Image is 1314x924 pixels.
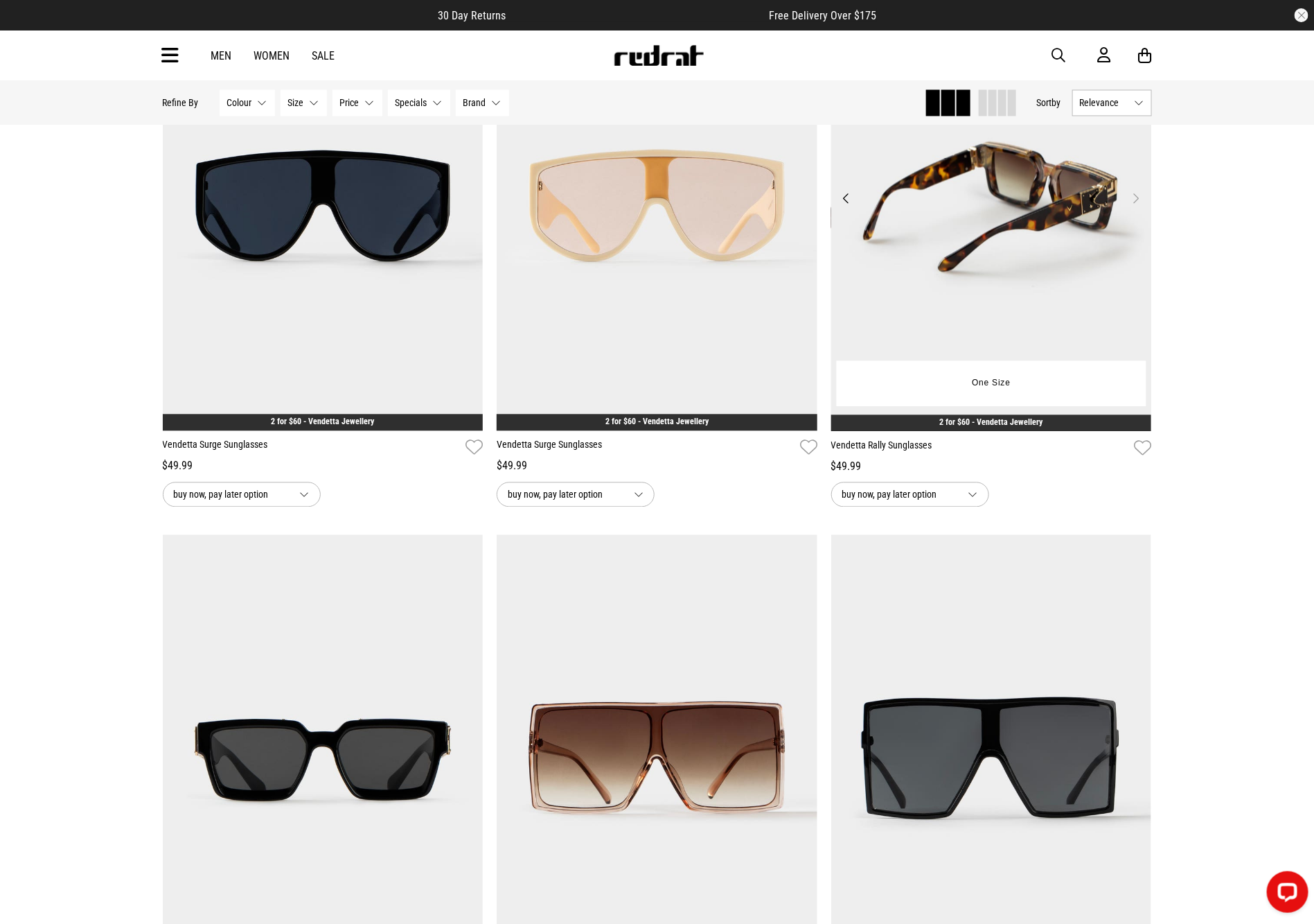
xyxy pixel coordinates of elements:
[281,89,327,116] button: Size
[463,97,486,108] span: Brand
[438,9,506,22] span: 30 Day Returns
[831,458,1152,475] div: $49.99
[508,486,623,503] span: buy now, pay later option
[332,89,382,116] button: Price
[534,8,742,22] iframe: Customer reviews powered by Trustpilot
[220,89,275,116] button: Colour
[288,97,304,108] span: Size
[961,371,1021,396] button: One Size
[312,49,335,62] a: Sale
[388,89,450,116] button: Specials
[605,417,709,426] a: 2 for $60 - Vendetta Jewellery
[497,437,794,457] a: Vendetta Surge Sunglasses
[831,482,989,507] button: buy now, pay later option
[271,417,374,426] a: 2 for $60 - Vendetta Jewellery
[1072,89,1152,116] button: Relevance
[1127,190,1144,207] button: Next
[396,97,427,108] span: Specials
[163,97,199,108] p: Refine By
[1256,866,1314,924] iframe: LiveChat chat widget
[1052,97,1061,108] span: by
[254,49,290,62] a: Women
[456,89,509,116] button: Brand
[163,437,461,457] a: Vendetta Surge Sunglasses
[831,438,1129,458] a: Vendetta Rally Sunglasses
[940,417,1043,427] a: 2 for $60 - Vendetta Jewellery
[1080,97,1129,108] span: Relevance
[174,486,289,503] span: buy now, pay later option
[227,97,252,108] span: Colour
[1037,94,1061,111] button: Sortby
[163,482,321,507] button: buy now, pay later option
[842,486,957,503] span: buy now, pay later option
[497,482,655,507] button: buy now, pay later option
[770,9,877,22] span: Free Delivery Over $175
[613,45,704,66] img: Redrat logo
[497,457,817,474] div: $49.99
[163,457,483,474] div: $49.99
[340,97,359,108] span: Price
[211,49,232,62] a: Men
[838,190,855,207] button: Previous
